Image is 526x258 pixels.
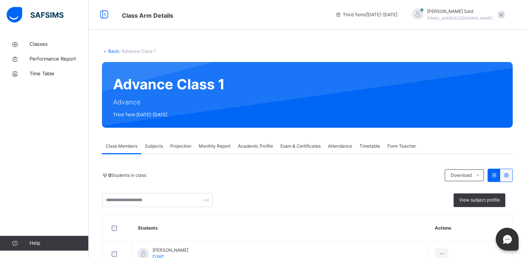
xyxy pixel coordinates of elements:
img: safsims [7,7,64,23]
span: [PERSON_NAME] [153,247,188,254]
span: Timetable [359,143,380,149]
span: View subject profile [459,197,500,203]
span: Download [451,172,472,179]
b: 0 [108,172,111,178]
span: Exam & Certificates [280,143,321,149]
span: Help [30,240,88,247]
span: Attendance [328,143,352,149]
span: Academic Profile [238,143,273,149]
span: Performance Report [30,55,89,63]
div: Hafiz MahadSaid [405,8,508,21]
span: Projection [170,143,191,149]
th: Students [132,215,429,242]
span: Students in class [108,172,146,179]
span: / Advance Class 1 [119,48,156,54]
span: Class Members [106,143,137,149]
th: Actions [429,215,512,242]
span: Form Teacher [387,143,416,149]
span: Classes [30,41,89,48]
span: Class Arm Details [122,12,173,19]
a: Back [108,48,119,54]
span: session/term information [335,11,397,18]
span: Monthly Report [199,143,230,149]
span: [PERSON_NAME] Said [427,8,492,15]
span: [EMAIL_ADDRESS][DOMAIN_NAME] [427,16,492,20]
span: Time Table [30,70,89,78]
span: Subjects [145,143,163,149]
